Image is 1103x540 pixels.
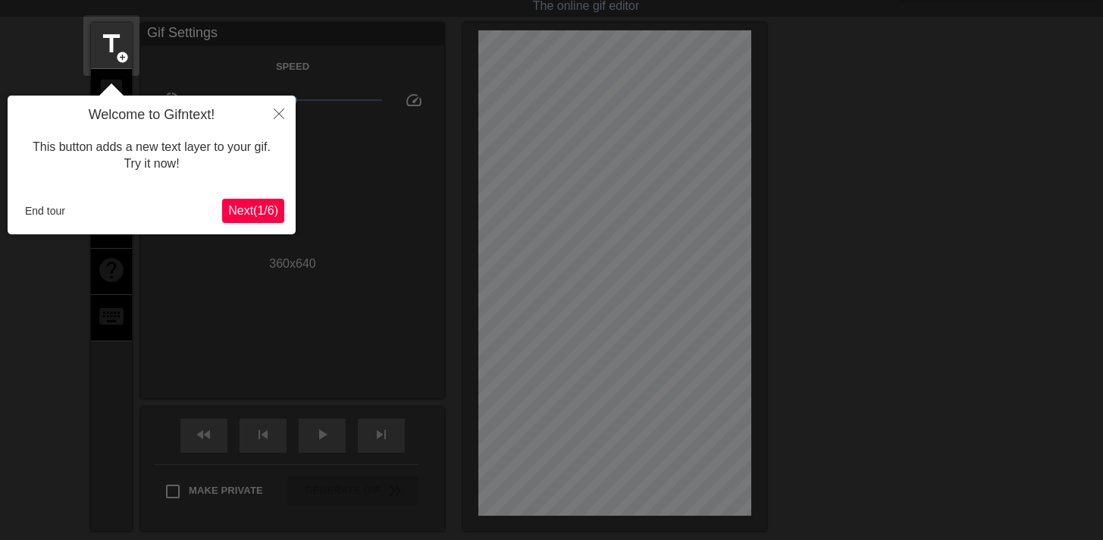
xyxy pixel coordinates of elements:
span: Next ( 1 / 6 ) [228,204,278,217]
button: Close [262,96,296,130]
button: Next [222,199,284,223]
h4: Welcome to Gifntext! [19,107,284,124]
div: This button adds a new text layer to your gif. Try it now! [19,124,284,188]
button: End tour [19,199,71,222]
